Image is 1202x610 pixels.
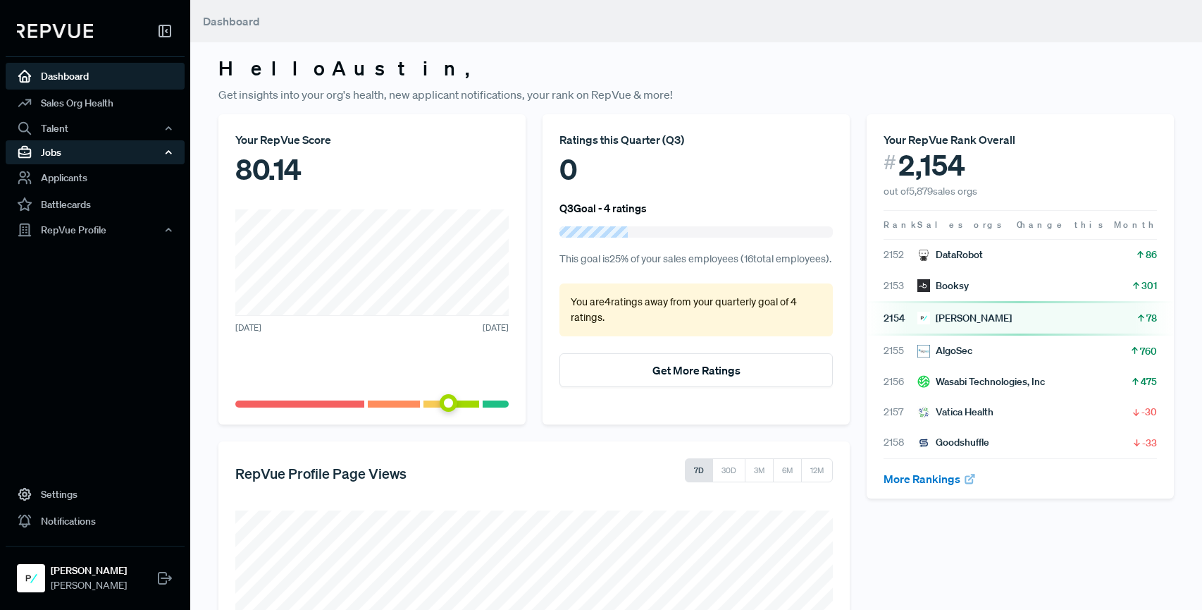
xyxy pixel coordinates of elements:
button: 6M [773,458,802,482]
span: 78 [1146,311,1157,325]
img: RepVue [17,24,93,38]
div: Vatica Health [917,405,993,420]
span: -30 [1141,405,1157,419]
span: 2,154 [898,148,965,182]
div: 80.14 [235,148,509,190]
span: [PERSON_NAME] [51,578,127,593]
span: 2156 [884,374,917,389]
div: [PERSON_NAME] [917,311,1012,326]
button: Get More Ratings [559,353,833,387]
a: Dashboard [6,63,185,90]
span: Your RepVue Rank Overall [884,133,1015,147]
strong: [PERSON_NAME] [51,563,127,578]
button: 30D [712,458,745,482]
span: # [884,148,896,177]
span: [DATE] [483,322,509,334]
span: 2155 [884,343,917,358]
span: 475 [1141,374,1157,389]
a: Battlecards [6,191,185,218]
a: Notifications [6,508,185,535]
h5: RepVue Profile Page Views [235,465,407,482]
span: 2158 [884,435,917,450]
h3: Hello Austin , [218,56,1174,80]
p: This goal is 25 % of your sales employees ( 16 total employees). [559,252,833,267]
div: DataRobot [917,248,983,262]
span: [DATE] [235,322,261,334]
h6: Q3 Goal - 4 ratings [559,202,647,214]
img: Booksy [917,279,930,292]
p: Get insights into your org's health, new applicant notifications, your rank on RepVue & more! [218,86,1174,103]
div: Goodshuffle [917,435,989,450]
div: Booksy [917,279,969,293]
span: Dashboard [203,14,260,28]
span: Rank [884,219,917,231]
span: -33 [1142,436,1157,450]
a: Applicants [6,164,185,191]
img: Polly [917,312,930,324]
button: RepVue Profile [6,218,185,242]
img: DataRobot [917,249,930,262]
img: Wasabi Technologies, Inc [917,375,930,388]
span: 2154 [884,311,917,326]
span: Change this Month [1017,219,1157,231]
span: out of 5,879 sales orgs [884,185,977,197]
a: Settings [6,481,185,508]
img: Goodshuffle [917,437,930,449]
span: 760 [1140,344,1157,358]
button: 3M [745,458,774,482]
span: 301 [1141,279,1157,293]
div: Wasabi Technologies, Inc [917,374,1045,389]
a: More Rankings [884,472,977,486]
a: Sales Org Health [6,90,185,116]
div: AlgoSec [917,343,972,358]
a: Polly[PERSON_NAME][PERSON_NAME] [6,546,185,599]
img: AlgoSec [917,345,930,358]
button: 7D [685,458,713,482]
div: 0 [559,148,833,190]
div: Ratings this Quarter ( Q3 ) [559,131,833,148]
button: Jobs [6,140,185,164]
span: 86 [1146,248,1157,262]
span: 2157 [884,405,917,420]
div: Your RepVue Score [235,131,509,148]
button: 12M [801,458,833,482]
span: 2153 [884,279,917,293]
img: Vatica Health [917,406,930,419]
p: You are 4 ratings away from your quarterly goal of 4 ratings . [571,295,822,325]
span: Sales orgs [917,219,1004,231]
button: Talent [6,116,185,140]
img: Polly [20,567,42,590]
span: 2152 [884,248,917,262]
